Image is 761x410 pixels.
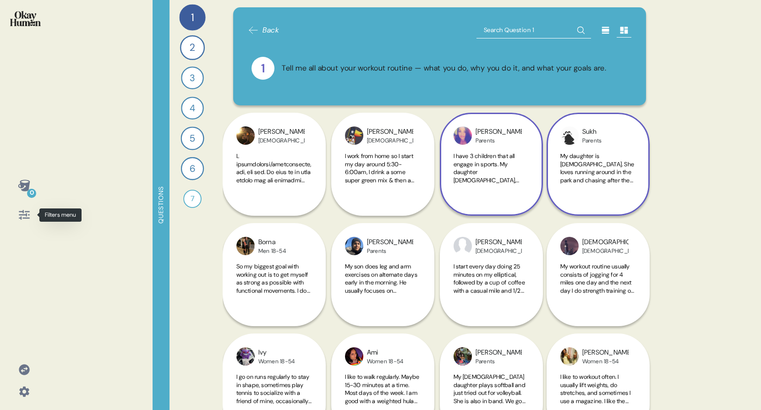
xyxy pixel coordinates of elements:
[476,137,522,144] div: Parents
[181,126,204,150] div: 5
[454,347,472,366] img: profilepic_24397813166518656.jpg
[367,247,413,255] div: Parents
[282,63,606,74] div: Tell me all about your workout routine — what you do, why you do it, and what your goals are.
[263,25,279,36] span: Back
[454,152,528,296] span: I have 3 children that all engage in sports. My daughter [DEMOGRAPHIC_DATA], plays competitive so...
[180,35,204,60] div: 2
[560,126,579,145] img: profilepic_31124872003824692.jpg
[10,11,41,26] img: okayhuman.3b1b6348.png
[560,262,635,359] span: My workout routine usually consists of jogging for 4 miles one day and the next day I do strength...
[236,347,255,366] img: profilepic_24199776896339166.jpg
[252,57,274,80] div: 1
[236,126,255,145] img: profilepic_24090471317229319.jpg
[476,348,522,358] div: [PERSON_NAME]
[582,237,629,247] div: [DEMOGRAPHIC_DATA]
[560,347,579,366] img: profilepic_9019199804763200.jpg
[236,237,255,255] img: profilepic_24556226127404849.jpg
[367,358,404,365] div: Women 18-54
[181,97,204,120] div: 4
[560,152,635,289] span: My daughter is [DEMOGRAPHIC_DATA]. She loves running around in the park and chasing after the bal...
[345,262,419,383] span: My son does leg and arm exercises on alternate days early in the morning. He usually focuses on i...
[345,347,363,366] img: profilepic_10084015881703270.jpg
[367,348,404,358] div: Ami
[258,348,295,358] div: Ivy
[39,208,82,222] div: Filters menu
[582,247,629,255] div: [DEMOGRAPHIC_DATA]
[582,137,602,144] div: Parents
[258,137,305,144] div: [DEMOGRAPHIC_DATA]
[258,237,286,247] div: Borna
[582,348,629,358] div: [PERSON_NAME]
[345,152,420,321] span: I work from home so I start my day around 5:30-6:00am, I drink a some super green mix & then a pr...
[476,358,522,365] div: Parents
[181,66,204,89] div: 3
[367,237,413,247] div: [PERSON_NAME]
[181,157,203,180] div: 6
[582,358,629,365] div: Women 18-54
[560,237,579,255] img: profilepic_24330747409912193.jpg
[476,237,522,247] div: [PERSON_NAME]
[258,127,305,137] div: [PERSON_NAME]
[476,247,522,255] div: [DEMOGRAPHIC_DATA]
[179,4,205,30] div: 1
[476,22,591,38] input: Search Question 1
[367,137,413,144] div: [DEMOGRAPHIC_DATA]
[27,189,36,198] div: 0
[258,358,295,365] div: Women 18-54
[236,262,312,367] span: So my biggest goal with working out is to get myself as strong as possible with functional moveme...
[454,262,527,367] span: I start every day doing 25 minutes on my elliptical, followed by a cup of coffee with a casual mi...
[183,190,202,208] div: 7
[345,237,363,255] img: profilepic_24269639916030649.jpg
[476,127,522,137] div: [PERSON_NAME]
[582,127,602,137] div: Sukh
[454,237,472,255] img: profilepic_24729908709939740.jpg
[454,126,472,145] img: profilepic_23873264802347986.jpg
[258,247,286,255] div: Men 18-54
[367,127,413,137] div: [PERSON_NAME]
[345,126,363,145] img: profilepic_24115809971444759.jpg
